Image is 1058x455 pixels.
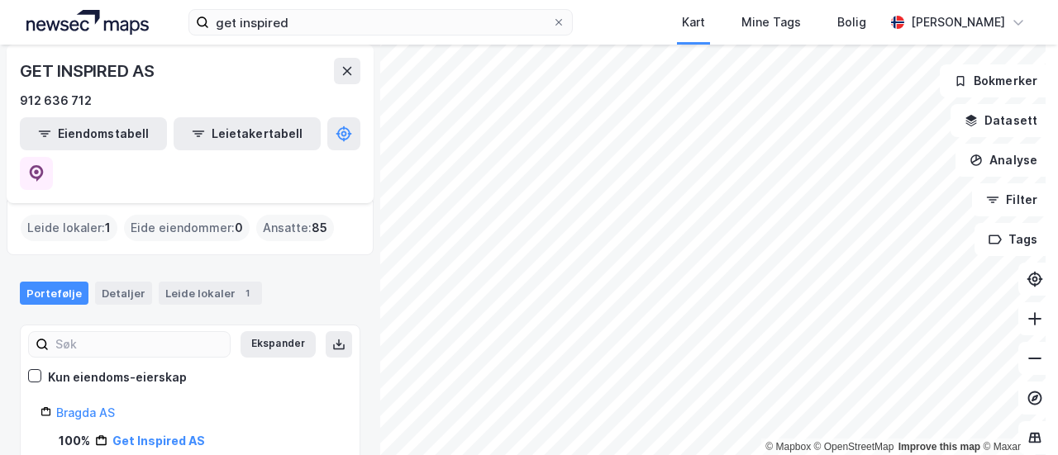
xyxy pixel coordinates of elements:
[56,405,115,419] a: Bragda AS
[975,376,1058,455] iframe: Chat Widget
[911,12,1005,32] div: [PERSON_NAME]
[312,218,327,238] span: 85
[951,104,1051,137] button: Datasett
[975,223,1051,256] button: Tags
[741,12,801,32] div: Mine Tags
[48,367,187,387] div: Kun eiendoms-eierskap
[124,215,250,241] div: Eide eiendommer :
[20,58,158,84] div: GET INSPIRED AS
[26,10,149,35] img: logo.a4113a55bc3d86da70a041830d287a7e.svg
[241,331,316,358] button: Ekspander
[174,117,321,150] button: Leietakertabell
[49,332,230,357] input: Søk
[239,285,255,301] div: 1
[59,431,90,451] div: 100%
[112,434,205,448] a: Get Inspired AS
[940,64,1051,97] button: Bokmerker
[235,218,243,238] span: 0
[21,215,117,241] div: Leide lokaler :
[972,183,1051,216] button: Filter
[95,282,152,305] div: Detaljer
[682,12,705,32] div: Kart
[159,282,262,305] div: Leide lokaler
[256,215,334,241] div: Ansatte :
[105,218,111,238] span: 1
[956,144,1051,177] button: Analyse
[814,441,894,453] a: OpenStreetMap
[837,12,866,32] div: Bolig
[765,441,811,453] a: Mapbox
[20,117,167,150] button: Eiendomstabell
[20,91,92,111] div: 912 636 712
[975,376,1058,455] div: Kontrollprogram for chat
[209,10,552,35] input: Søk på adresse, matrikkel, gårdeiere, leietakere eller personer
[20,282,88,305] div: Portefølje
[898,441,980,453] a: Improve this map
